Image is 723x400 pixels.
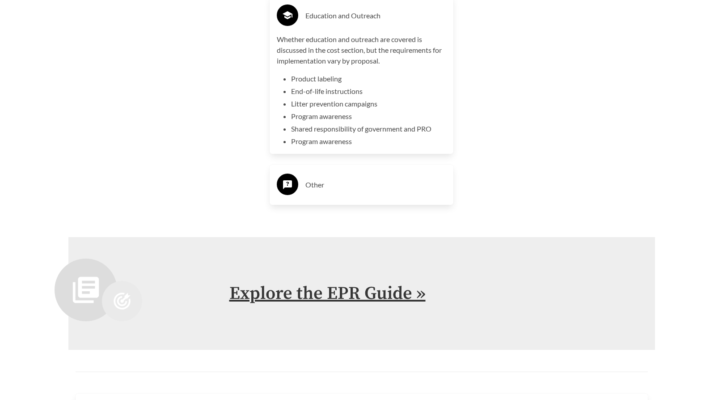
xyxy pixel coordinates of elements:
[291,98,446,109] li: Litter prevention campaigns
[305,9,446,23] h3: Education and Outreach
[291,86,446,97] li: End-of-life instructions
[277,34,446,66] p: Whether education and outreach are covered is discussed in the cost section, but the requirements...
[291,73,446,84] li: Product labeling
[291,123,446,134] li: Shared responsibility of government and PRO
[291,111,446,122] li: Program awareness
[291,136,446,147] li: Program awareness
[305,178,446,192] h3: Other
[229,282,426,305] a: Explore the EPR Guide »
